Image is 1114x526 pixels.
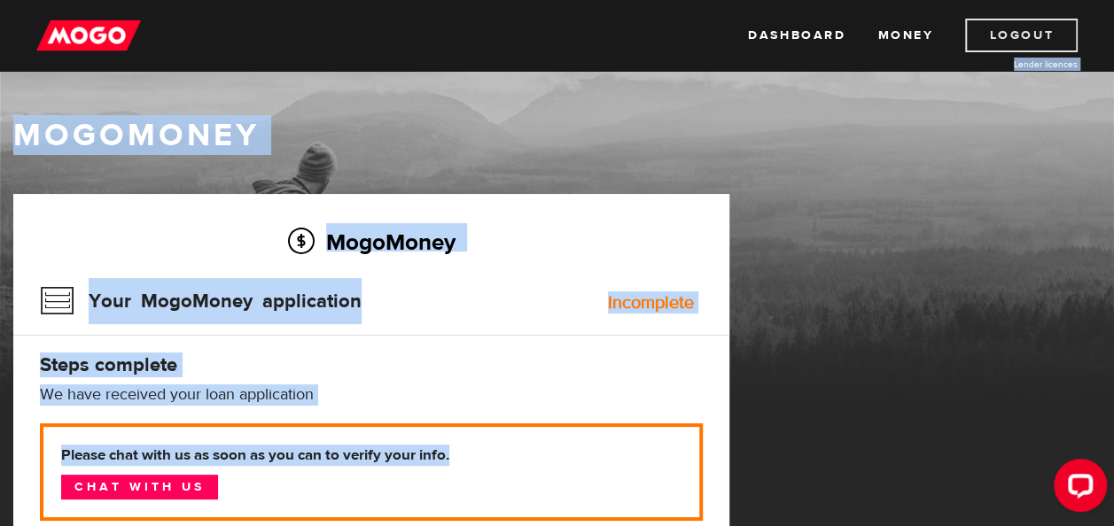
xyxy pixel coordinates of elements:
[61,475,218,499] a: Chat with us
[61,445,682,466] b: Please chat with us as soon as you can to verify your info.
[748,19,845,52] a: Dashboard
[1040,452,1114,526] iframe: LiveChat chat widget
[965,19,1078,52] a: Logout
[36,19,141,52] img: mogo_logo-11ee424be714fa7cbb0f0f49df9e16ec.png
[945,58,1078,71] a: Lender licences
[877,19,933,52] a: Money
[40,223,703,260] h2: MogoMoney
[608,294,694,312] div: Incomplete
[40,278,362,324] h3: Your MogoMoney application
[40,352,703,377] h4: Steps complete
[13,117,1101,154] h1: MogoMoney
[40,384,703,406] p: We have received your loan application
